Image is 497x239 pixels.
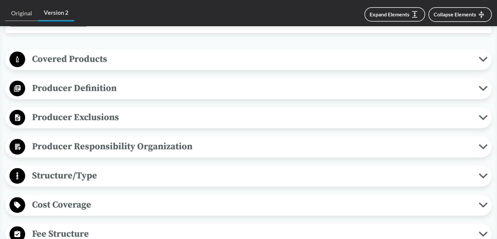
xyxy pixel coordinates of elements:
span: Covered Products [25,52,479,66]
a: Version 2 [38,5,74,21]
button: Collapse Elements [428,7,492,22]
button: Producer Exclusions [8,109,489,126]
a: Original [5,6,38,21]
button: Structure/Type [8,168,489,184]
button: Cost Coverage [8,197,489,213]
button: Covered Products [8,51,489,68]
span: Producer Exclusions [25,110,479,125]
span: Producer Definition [25,81,479,96]
a: ViewBillonGovernment Website [10,21,87,27]
button: Expand Elements [364,7,425,22]
button: Producer Responsibility Organization [8,138,489,155]
span: Producer Responsibility Organization [25,139,479,154]
span: Cost Coverage [25,197,479,212]
span: Structure/Type [25,168,479,183]
button: Producer Definition [8,80,489,97]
